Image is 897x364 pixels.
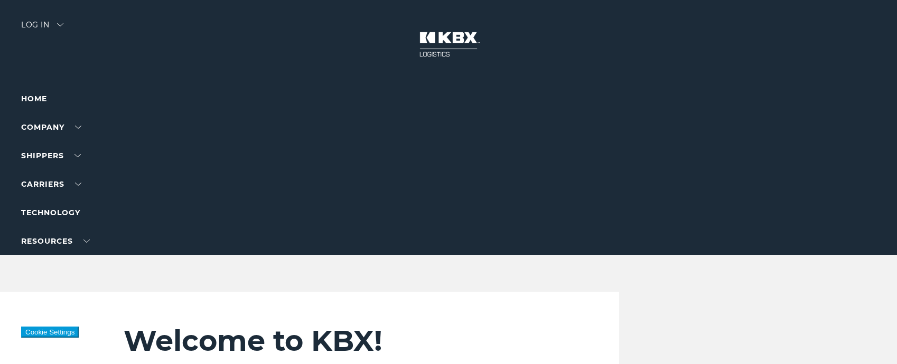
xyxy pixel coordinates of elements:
img: kbx logo [409,21,488,68]
a: Technology [21,208,80,217]
a: RESOURCES [21,236,90,246]
h2: Welcome to KBX! [124,323,527,358]
div: Log in [21,21,63,36]
button: Cookie Settings [21,327,79,338]
a: Carriers [21,179,81,189]
a: SHIPPERS [21,151,81,160]
a: Company [21,122,81,132]
a: Home [21,94,47,103]
img: arrow [57,23,63,26]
